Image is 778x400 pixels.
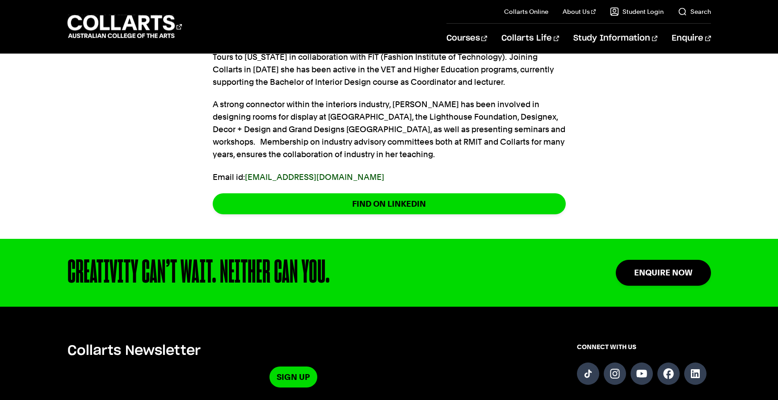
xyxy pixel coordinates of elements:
[67,14,182,39] div: Go to homepage
[446,24,487,53] a: Courses
[563,7,596,16] a: About Us
[577,362,599,385] a: Follow us on TikTok
[213,171,566,183] p: Email id:
[269,367,317,387] a: Sign Up
[504,7,548,16] a: Collarts Online
[577,342,711,387] div: Connect with us on social media
[610,7,664,16] a: Student Login
[672,24,711,53] a: Enquire
[616,260,711,285] a: Enquire Now
[604,362,626,385] a: Follow us on Instagram
[657,362,680,385] a: Follow us on Facebook
[577,342,711,351] span: CONNECT WITH US
[684,362,707,385] a: Follow us on LinkedIn
[631,362,653,385] a: Follow us on YouTube
[678,7,711,16] a: Search
[213,193,566,214] a: FIND ON LINKEDIN
[245,172,384,182] a: [EMAIL_ADDRESS][DOMAIN_NAME]
[67,257,559,289] div: CREATIVITY CAN’T WAIT. NEITHER CAN YOU.
[67,342,520,359] h5: Collarts Newsletter
[573,24,657,53] a: Study Information
[501,24,559,53] a: Collarts Life
[213,98,566,161] p: A strong connector within the interiors industry, [PERSON_NAME] has been involved in designing ro...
